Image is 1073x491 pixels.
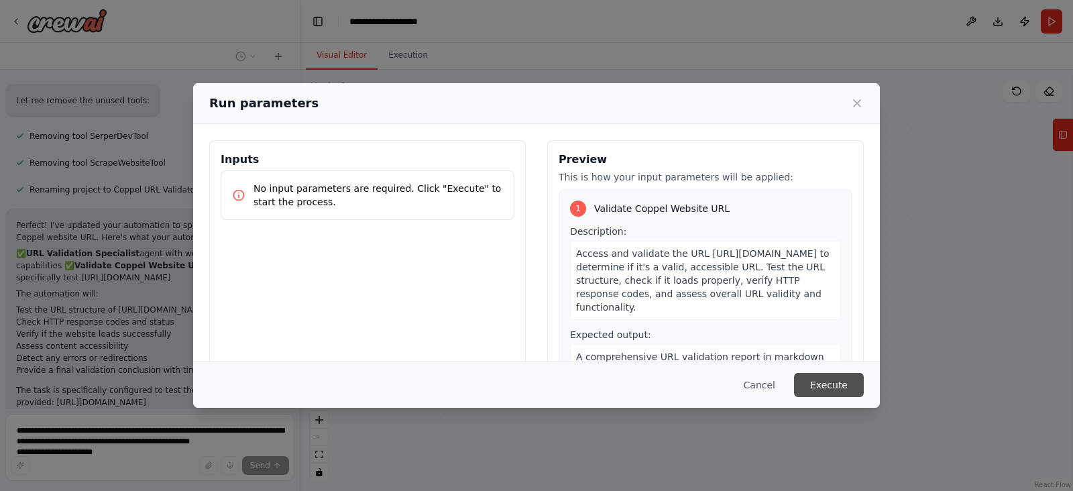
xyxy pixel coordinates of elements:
span: A comprehensive URL validation report in markdown format that includes: - URL Validity Status (Va... [576,351,824,443]
h3: Inputs [221,152,514,168]
button: Cancel [733,373,786,397]
span: Validate Coppel Website URL [594,202,730,215]
span: Expected output: [570,329,651,340]
h2: Run parameters [209,94,319,113]
button: Execute [794,373,864,397]
span: Access and validate the URL [URL][DOMAIN_NAME] to determine if it's a valid, accessible URL. Test... [576,248,830,313]
h3: Preview [559,152,852,168]
p: No input parameters are required. Click "Execute" to start the process. [253,182,503,209]
div: 1 [570,201,586,217]
p: This is how your input parameters will be applied: [559,170,852,184]
span: Description: [570,226,626,237]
